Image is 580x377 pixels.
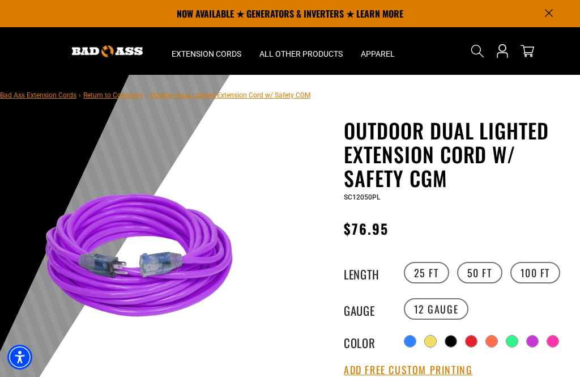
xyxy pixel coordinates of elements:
img: Bad Ass Extension Cords [72,45,143,57]
a: Open this option [493,27,511,75]
label: 12 Gauge [404,298,469,320]
div: Accessibility Menu [7,345,32,370]
legend: Color [344,334,400,349]
summary: Search [468,42,487,60]
span: SC12050PL [344,193,380,201]
summary: All Other Products [250,27,352,75]
span: All Other Products [259,49,343,59]
label: 100 FT [510,262,561,283]
span: › [79,91,81,99]
button: Add Free Custom Printing [344,364,472,376]
img: Purple [33,147,257,371]
label: 50 FT [457,262,502,283]
label: 25 FT [404,262,449,283]
h1: Outdoor Dual Lighted Extension Cord w/ Safety CGM [344,118,572,190]
legend: Gauge [344,302,400,316]
summary: Apparel [352,27,404,75]
summary: Extension Cords [163,27,250,75]
span: Apparel [361,49,395,59]
a: Return to Collection [83,91,143,99]
span: $76.95 [344,218,389,239]
span: Extension Cords [172,49,241,59]
span: › [146,91,148,99]
a: cart [518,44,536,58]
span: Outdoor Dual Lighted Extension Cord w/ Safety CGM [150,91,310,99]
legend: Length [344,265,400,280]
